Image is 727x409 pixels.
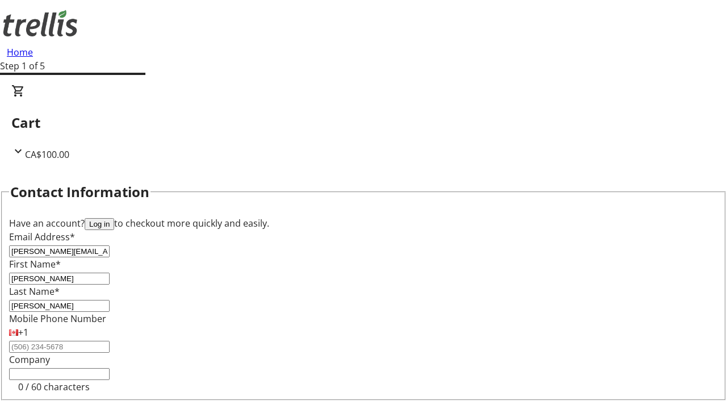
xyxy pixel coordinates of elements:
[9,231,75,243] label: Email Address*
[10,182,149,202] h2: Contact Information
[85,218,114,230] button: Log in
[9,353,50,366] label: Company
[9,258,61,270] label: First Name*
[9,341,110,353] input: (506) 234-5678
[11,112,716,133] h2: Cart
[25,148,69,161] span: CA$100.00
[18,381,90,393] tr-character-limit: 0 / 60 characters
[11,84,716,161] div: CartCA$100.00
[9,216,718,230] div: Have an account? to checkout more quickly and easily.
[9,285,60,298] label: Last Name*
[9,312,106,325] label: Mobile Phone Number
